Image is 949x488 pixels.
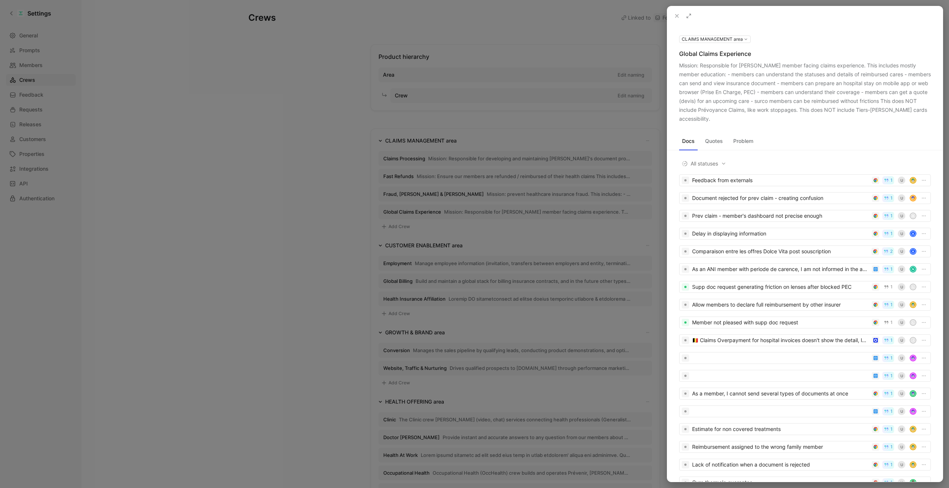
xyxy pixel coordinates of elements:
[679,245,931,257] a: Comparaison entre les offres Dolce Vita post souscription2Ua
[910,320,916,325] div: l
[682,159,726,168] span: All statuses
[882,230,894,238] button: 1
[898,443,905,451] div: U
[882,354,894,362] button: 1
[910,195,916,201] img: avatar
[679,174,931,186] a: Feedback from externals1Uavatar
[898,425,905,433] div: U
[890,427,893,431] span: 1
[692,336,869,345] div: 🇧🇪 Claims Overpayment for hospital invoices doesn't show the detail, leading to Care Contact
[910,249,916,254] div: a
[890,320,893,325] span: 1
[910,302,916,307] img: avatar
[898,479,905,486] div: U
[679,370,931,382] a: 1Uavatar
[692,247,869,256] div: Comparaison entre les offres Dolce Vita post souscription
[898,212,905,220] div: U
[679,49,931,58] div: Global Claims Experience
[679,159,729,168] button: All statuses
[890,196,893,200] span: 1
[882,318,894,327] button: 1
[890,338,893,342] span: 1
[679,281,931,293] a: Supp doc request generating friction on lenses after blocked PEC1Ul
[679,135,698,147] button: Docs
[898,177,905,184] div: U
[679,299,931,311] a: Allow members to declare full reimbursement by other insurer1Uavatar
[910,213,916,218] div: A
[890,178,893,183] span: 1
[679,317,931,328] a: Member not pleased with supp doc request1Ul
[882,212,894,220] button: 1
[898,354,905,362] div: U
[898,283,905,291] div: U
[692,478,869,487] div: Cure thermale guarantee
[898,337,905,344] div: U
[692,194,869,203] div: Document rejected for prev claim - creating confusion
[898,265,905,273] div: U
[692,283,869,291] div: Supp doc request generating friction on lenses after blocked PEC
[679,61,931,123] div: Mission: Responsible for [PERSON_NAME] member facing claims experience. This includes mostly memb...
[679,36,751,43] button: CLAIMS MANAGEMENT area
[692,389,869,398] div: As a member, I cannot send several types of documents at once
[890,231,893,236] span: 1
[692,318,869,327] div: Member not pleased with supp doc request
[890,445,893,449] span: 1
[898,319,905,326] div: U
[898,372,905,380] div: U
[910,480,916,485] img: avatar
[890,480,893,485] span: 1
[679,459,931,471] a: Lack of notification when a document is rejected1Uavatar
[882,283,894,291] button: 1
[890,391,893,396] span: 1
[910,284,916,290] div: l
[890,462,893,467] span: 1
[692,229,869,238] div: Delay in displaying information
[679,388,931,400] a: As a member, I cannot send several types of documents at once1Uavatar
[882,407,894,415] button: 1
[692,265,869,274] div: As an ANI member with periode de carence, I am not informed in the app / webspace that I need to ...
[882,194,894,202] button: 1
[679,192,931,204] a: Document rejected for prev claim - creating confusion1Uavatar
[898,248,905,255] div: U
[679,352,931,364] a: 1Uavatar
[692,176,869,185] div: Feedback from externals
[882,443,894,451] button: 1
[910,373,916,378] img: avatar
[890,409,893,414] span: 1
[890,214,893,218] span: 1
[890,249,893,254] span: 2
[692,211,869,220] div: Prev claim - member's dashboard not precise enough
[882,478,894,487] button: 1
[910,391,916,396] img: avatar
[910,231,916,236] div: a
[882,372,894,380] button: 1
[898,408,905,415] div: U
[898,301,905,308] div: U
[898,390,905,397] div: U
[692,425,869,434] div: Estimate for non covered treatments
[882,265,894,273] button: 1
[910,409,916,414] img: avatar
[898,194,905,202] div: U
[882,301,894,309] button: 1
[890,285,893,289] span: 1
[898,461,905,468] div: U
[910,338,916,343] div: j
[882,176,894,184] button: 1
[679,263,931,275] a: As an ANI member with periode de carence, I am not informed in the app / webspace that I need to ...
[890,356,893,360] span: 1
[882,390,894,398] button: 1
[910,462,916,467] img: avatar
[890,374,893,378] span: 1
[692,300,869,309] div: Allow members to declare full reimbursement by other insurer
[692,442,869,451] div: Reimbursement assigned to the wrong family member
[692,460,869,469] div: Lack of notification when a document is rejected
[882,247,894,255] button: 2
[890,267,893,271] span: 1
[910,178,916,183] img: avatar
[910,444,916,449] img: avatar
[910,355,916,361] img: avatar
[910,427,916,432] img: avatar
[890,303,893,307] span: 1
[679,334,931,346] a: 🇧🇪 Claims Overpayment for hospital invoices doesn't show the detail, leading to Care Contact1Uj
